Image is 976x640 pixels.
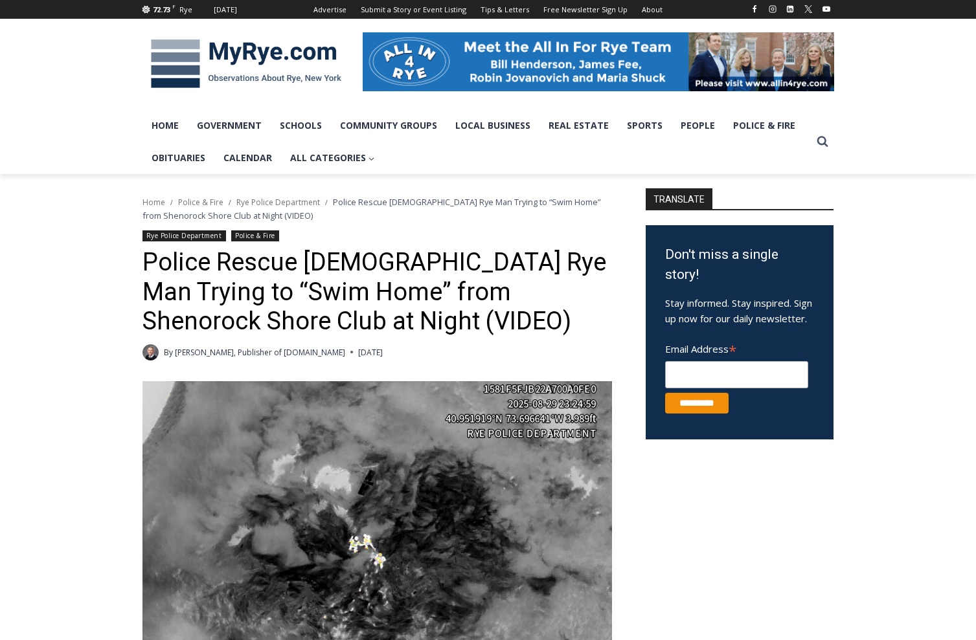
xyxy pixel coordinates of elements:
a: All Categories [281,142,384,174]
a: Rye Police Department [142,230,226,241]
span: / [325,198,328,207]
a: Rye Police Department [236,197,320,208]
a: Police & Fire [178,197,223,208]
img: All in for Rye [363,32,834,91]
a: Local Business [446,109,539,142]
a: X [800,1,816,17]
div: Rye [179,4,192,16]
a: [PERSON_NAME], Publisher of [DOMAIN_NAME] [175,347,345,358]
span: 72.73 [153,5,170,14]
a: Sports [618,109,672,142]
a: Calendar [214,142,281,174]
p: Stay informed. Stay inspired. Sign up now for our daily newsletter. [665,295,814,326]
a: Author image [142,344,159,360]
a: Obituaries [142,142,214,174]
h3: Don't miss a single story! [665,245,814,285]
a: Schools [271,109,331,142]
h1: Police Rescue [DEMOGRAPHIC_DATA] Rye Man Trying to “Swim Home” from Shenorock Shore Club at Night... [142,248,612,337]
span: / [170,198,173,207]
strong: TRANSLATE [646,188,712,209]
a: People [672,109,724,142]
img: MyRye.com [142,30,350,98]
span: Police Rescue [DEMOGRAPHIC_DATA] Rye Man Trying to “Swim Home” from Shenorock Shore Club at Night... [142,196,600,221]
nav: Breadcrumbs [142,195,612,222]
a: Police & Fire [724,109,804,142]
label: Email Address [665,336,808,359]
span: F [172,3,176,10]
span: / [229,198,231,207]
a: YouTube [819,1,834,17]
span: All Categories [290,151,375,165]
span: By [164,346,173,359]
a: Home [142,109,188,142]
a: Instagram [765,1,780,17]
a: Police & Fire [231,230,279,241]
a: Community Groups [331,109,446,142]
button: View Search Form [811,130,834,153]
a: Real Estate [539,109,618,142]
a: Home [142,197,165,208]
nav: Primary Navigation [142,109,811,175]
a: Facebook [747,1,762,17]
a: Linkedin [782,1,798,17]
a: Government [188,109,271,142]
div: [DATE] [214,4,237,16]
time: [DATE] [358,346,383,359]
